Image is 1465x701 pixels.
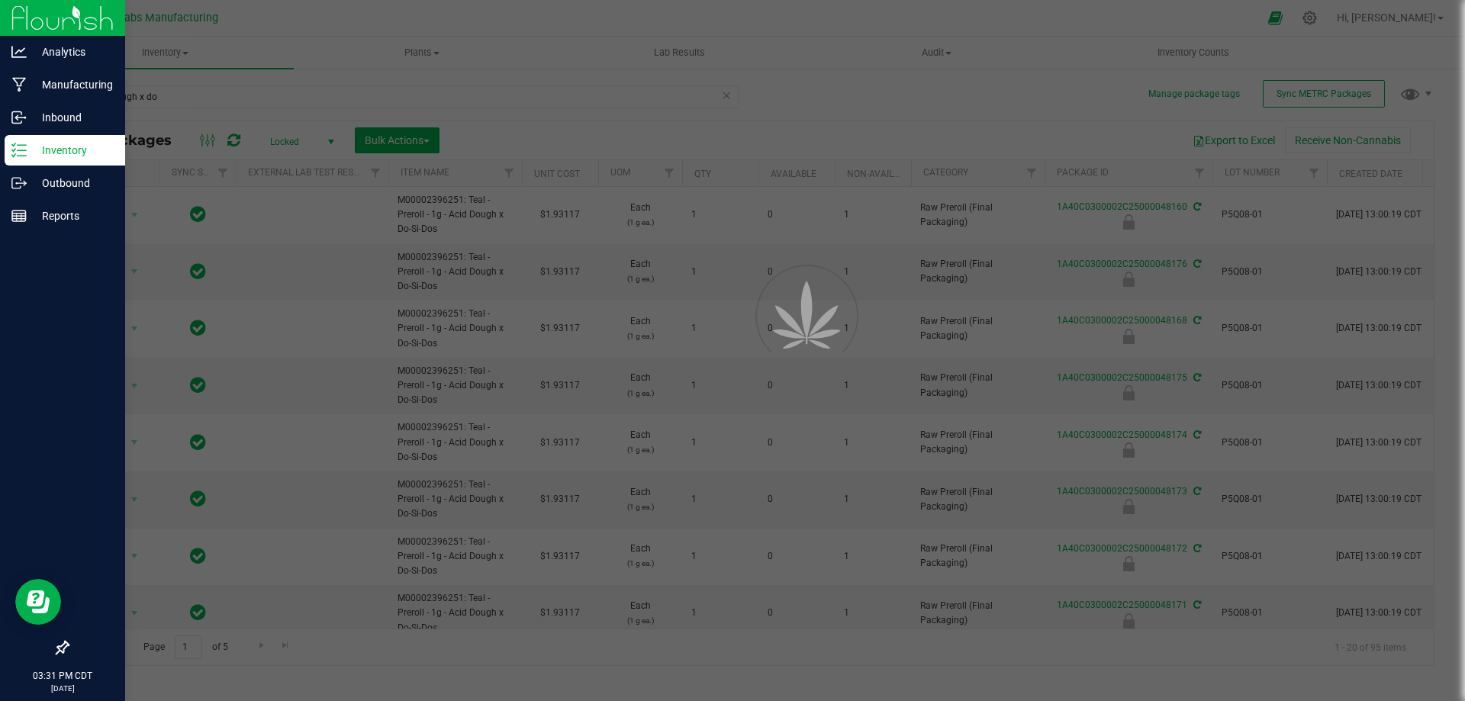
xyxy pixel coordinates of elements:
[27,141,118,159] p: Inventory
[27,43,118,61] p: Analytics
[27,108,118,127] p: Inbound
[7,683,118,694] p: [DATE]
[11,110,27,125] inline-svg: Inbound
[11,77,27,92] inline-svg: Manufacturing
[27,76,118,94] p: Manufacturing
[11,208,27,223] inline-svg: Reports
[11,175,27,191] inline-svg: Outbound
[7,669,118,683] p: 03:31 PM CDT
[11,143,27,158] inline-svg: Inventory
[15,579,61,625] iframe: Resource center
[27,207,118,225] p: Reports
[11,44,27,59] inline-svg: Analytics
[27,174,118,192] p: Outbound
